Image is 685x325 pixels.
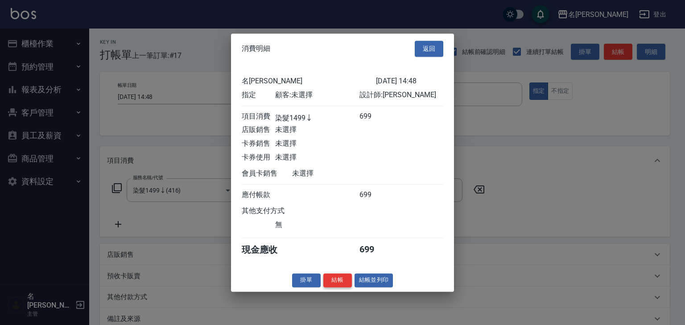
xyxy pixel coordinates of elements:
div: 未選擇 [275,125,359,135]
div: 699 [359,244,393,256]
div: 卡券銷售 [242,139,275,148]
button: 掛單 [292,273,321,287]
span: 消費明細 [242,44,270,53]
div: 染髮1499↓ [275,112,359,123]
div: 未選擇 [275,153,359,162]
div: 指定 [242,91,275,100]
div: 其他支付方式 [242,206,309,216]
div: 設計師: [PERSON_NAME] [359,91,443,100]
button: 結帳並列印 [355,273,393,287]
div: [DATE] 14:48 [376,77,443,86]
div: 無 [275,220,359,230]
button: 結帳 [323,273,352,287]
div: 名[PERSON_NAME] [242,77,376,86]
div: 未選擇 [275,139,359,148]
div: 699 [359,112,393,123]
div: 現金應收 [242,244,292,256]
div: 應付帳款 [242,190,275,200]
button: 返回 [415,41,443,57]
div: 卡券使用 [242,153,275,162]
div: 會員卡銷售 [242,169,292,178]
div: 未選擇 [292,169,376,178]
div: 顧客: 未選擇 [275,91,359,100]
div: 項目消費 [242,112,275,123]
div: 699 [359,190,393,200]
div: 店販銷售 [242,125,275,135]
